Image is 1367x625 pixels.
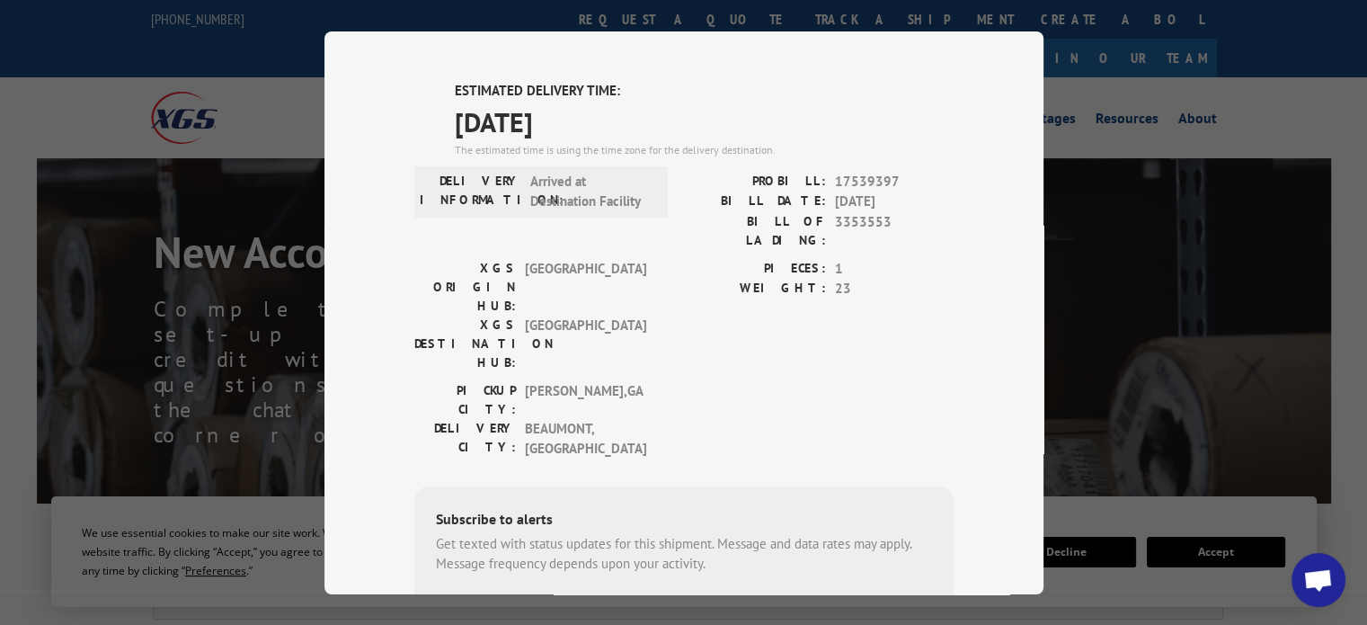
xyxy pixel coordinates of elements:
[525,418,646,459] span: BEAUMONT , [GEOGRAPHIC_DATA]
[414,258,516,315] label: XGS ORIGIN HUB:
[436,533,932,574] div: Get texted with status updates for this shipment. Message and data rates may apply. Message frequ...
[414,418,516,459] label: DELIVERY CITY:
[455,81,954,102] label: ESTIMATED DELIVERY TIME:
[455,141,954,157] div: The estimated time is using the time zone for the delivery destination.
[525,258,646,315] span: [GEOGRAPHIC_DATA]
[1292,553,1345,607] a: Open chat
[539,437,646,452] span: Primary Contact Email
[414,380,516,418] label: PICKUP CITY:
[539,363,753,379] span: Who do you report to within your company?
[684,279,826,299] label: WEIGHT:
[835,211,954,249] span: 3353553
[530,171,652,211] span: Arrived at Destination Facility
[539,216,562,231] span: DBA
[835,192,954,212] span: [DATE]
[684,171,826,192] label: PROBILL:
[420,171,521,211] label: DELIVERY INFORMATION:
[684,192,826,212] label: BILL DATE:
[539,290,670,305] span: Primary Contact Last Name
[455,101,954,141] span: [DATE]
[525,380,646,418] span: [PERSON_NAME] , GA
[835,279,954,299] span: 23
[414,315,516,371] label: XGS DESTINATION HUB:
[835,258,954,279] span: 1
[684,211,826,249] label: BILL OF LADING:
[525,315,646,371] span: [GEOGRAPHIC_DATA]
[436,507,932,533] div: Subscribe to alerts
[835,171,954,192] span: 17539397
[684,258,826,279] label: PIECES:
